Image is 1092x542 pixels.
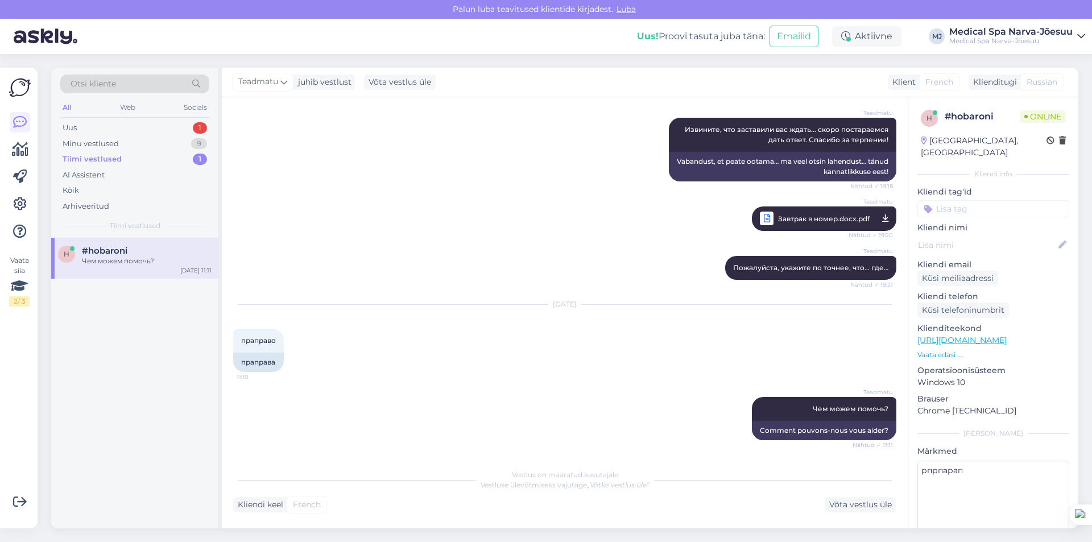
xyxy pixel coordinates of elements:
[233,299,896,309] div: [DATE]
[917,303,1009,318] div: Küsi telefoninumbrit
[71,78,116,90] span: Otsi kliente
[512,470,618,479] span: Vestlus on määratud kasutajale
[669,152,896,181] div: Vabandust, et peate ootama… ma veel otsin lahendust… tänud kannatlikkuse eest!
[752,421,896,440] div: Comment pouvons-nous vous aider?
[832,26,901,47] div: Aktiivne
[9,255,30,307] div: Vaata siia
[587,481,650,489] i: „Võtke vestlus üle”
[180,266,212,275] div: [DATE] 11:11
[193,154,207,165] div: 1
[850,182,893,191] span: Nähtud ✓ 19:18
[888,76,916,88] div: Klient
[917,169,1069,179] div: Kliendi info
[9,77,31,98] img: Askly Logo
[917,200,1069,217] input: Lisa tag
[949,36,1073,45] div: Medical Spa Narva-Jõesuu
[613,4,639,14] span: Luba
[825,497,896,512] div: Võta vestlus üle
[685,125,890,144] span: Извините, что заставили вас ждать... скоро постараемся дать ответ. Спасибо за терпение!
[60,100,73,115] div: All
[925,76,953,88] span: French
[9,296,30,307] div: 2 / 3
[63,169,105,181] div: AI Assistent
[917,365,1069,376] p: Operatsioonisüsteem
[917,271,998,286] div: Küsi meiliaadressi
[850,280,893,289] span: Nähtud ✓ 19:21
[949,27,1073,36] div: Medical Spa Narva-Jõesuu
[364,75,436,90] div: Võta vestlus üle
[969,76,1017,88] div: Klienditugi
[63,122,77,134] div: Uus
[850,197,893,206] span: Teadmatu
[637,31,659,42] b: Uus!
[181,100,209,115] div: Socials
[949,27,1085,45] a: Medical Spa Narva-JõesuuMedical Spa Narva-Jõesuu
[238,76,278,88] span: Teadmatu
[918,239,1056,251] input: Lisa nimi
[752,206,896,231] a: TeadmatuЗавтрак в номер.docx.pdfNähtud ✓ 19:20
[237,373,279,381] span: 11:10
[917,186,1069,198] p: Kliendi tag'id
[917,445,1069,457] p: Märkmed
[110,221,160,231] span: Tiimi vestlused
[733,263,888,272] span: Пожалуйста, укажите по точнее, что... где…
[850,247,893,255] span: Teadmatu
[233,353,284,372] div: праправа
[293,499,321,511] span: French
[63,185,79,196] div: Kõik
[921,135,1046,159] div: [GEOGRAPHIC_DATA], [GEOGRAPHIC_DATA]
[770,26,818,47] button: Emailid
[917,350,1069,360] p: Vaata edasi ...
[917,222,1069,234] p: Kliendi nimi
[813,404,888,413] span: Чем можем помочь?
[926,114,932,122] span: h
[193,122,207,134] div: 1
[917,335,1007,345] a: [URL][DOMAIN_NAME]
[917,259,1069,271] p: Kliendi email
[241,336,276,345] span: праправо
[64,250,69,258] span: h
[82,256,212,266] div: Чем можем помочь?
[849,228,893,242] span: Nähtud ✓ 19:20
[945,110,1020,123] div: # hobaroni
[917,376,1069,388] p: Windows 10
[1027,76,1057,88] span: Russian
[481,481,650,489] span: Vestluse ülevõtmiseks vajutage
[850,388,893,396] span: Teadmatu
[293,76,351,88] div: juhib vestlust
[850,109,893,117] span: Teadmatu
[1020,110,1066,123] span: Online
[778,212,870,226] span: Завтрак в номер.docx.pdf
[63,138,119,150] div: Minu vestlused
[233,499,283,511] div: Kliendi keel
[63,201,109,212] div: Arhiveeritud
[917,405,1069,417] p: Chrome [TECHNICAL_ID]
[82,246,127,256] span: #hobaroni
[191,138,207,150] div: 9
[850,441,893,449] span: Nähtud ✓ 11:11
[917,291,1069,303] p: Kliendi telefon
[929,28,945,44] div: MJ
[63,154,122,165] div: Tiimi vestlused
[637,30,765,43] div: Proovi tasuta juba täna:
[917,393,1069,405] p: Brauser
[118,100,138,115] div: Web
[917,428,1069,438] div: [PERSON_NAME]
[917,322,1069,334] p: Klienditeekond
